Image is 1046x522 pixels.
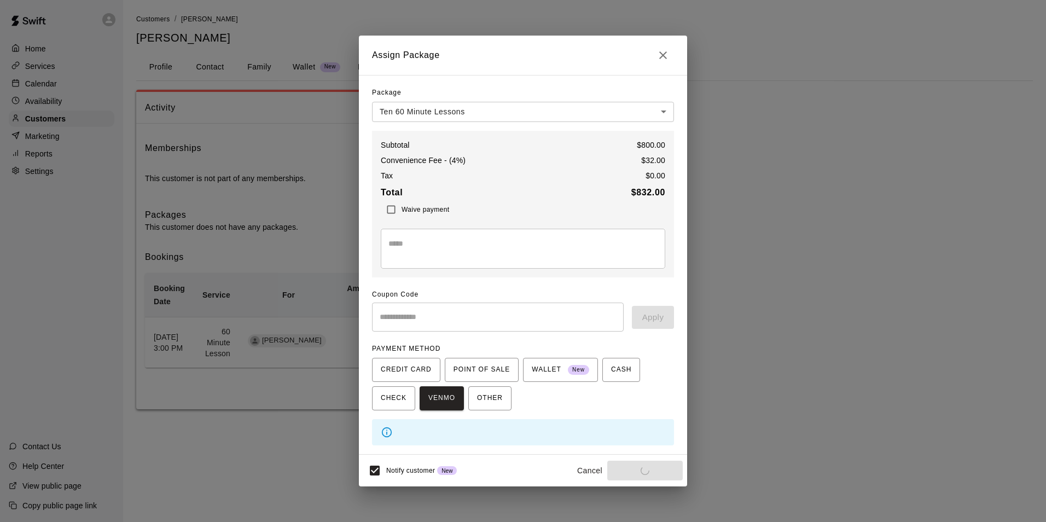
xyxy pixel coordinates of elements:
p: Convenience Fee - (4%) [381,155,466,166]
button: CASH [602,358,640,382]
span: OTHER [477,390,503,407]
button: VENMO [420,386,464,410]
p: $ 800.00 [637,140,665,150]
span: CREDIT CARD [381,361,432,379]
b: $ 832.00 [631,188,665,197]
span: Package [372,84,402,102]
button: Cancel [572,461,607,481]
span: POINT OF SALE [454,361,510,379]
span: VENMO [428,390,455,407]
h2: Assign Package [359,36,687,75]
button: Close [652,44,674,66]
button: POINT OF SALE [445,358,519,382]
span: CASH [611,361,631,379]
p: Tax [381,170,393,181]
span: Waive payment [402,206,449,214]
button: CREDIT CARD [372,358,440,382]
button: OTHER [468,386,512,410]
span: CHECK [381,390,406,407]
span: Coupon Code [372,286,674,304]
p: Subtotal [381,140,410,150]
div: Ten 60 Minute Lessons [372,102,674,122]
span: Notify customer [386,467,435,474]
span: New [568,363,589,378]
span: WALLET [532,361,589,379]
span: PAYMENT METHOD [372,345,440,352]
button: CHECK [372,386,415,410]
button: WALLET New [523,358,598,382]
p: $ 0.00 [646,170,665,181]
b: Total [381,188,403,197]
p: $ 32.00 [641,155,665,166]
span: New [437,468,457,474]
